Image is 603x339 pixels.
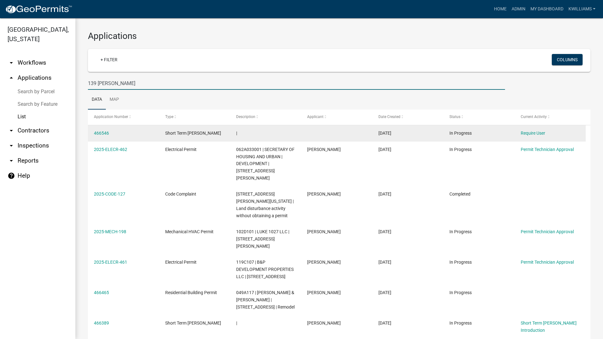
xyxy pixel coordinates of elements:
datatable-header-cell: Description [230,110,301,125]
span: 062A033001 | SECRETARY OF HOUSING AND URBAN | DEVELOPMENT | 103 Sherry Lane [236,147,295,180]
span: Code Complaint [165,191,196,196]
span: Current Activity [521,115,547,119]
span: In Progress [449,147,472,152]
a: Home [492,3,509,15]
span: Jason Minchey [307,147,341,152]
i: arrow_drop_up [8,74,15,82]
a: 466546 [94,131,109,136]
h3: Applications [88,31,590,41]
datatable-header-cell: Date Created [372,110,443,125]
span: 049A117 | HARRIS ROBERT & FELICIA SMITH | 291 LOBLOLLY DR | Remodel [236,290,295,309]
span: Application Number [94,115,128,119]
a: 2025-ELECR-462 [94,147,127,152]
span: In Progress [449,260,472,265]
i: arrow_drop_down [8,127,15,134]
i: arrow_drop_down [8,59,15,67]
a: Permit Technician Approval [521,147,574,152]
datatable-header-cell: Type [159,110,230,125]
datatable-header-cell: Status [443,110,514,125]
i: arrow_drop_down [8,157,15,164]
span: Short Term Rental Registration [165,320,221,326]
span: Mechanical HVAC Permit [165,229,214,234]
span: 08/20/2025 [378,147,391,152]
span: Electrical Permit [165,260,197,265]
span: Lu Collis [307,260,341,265]
i: help [8,172,15,180]
input: Search for applications [88,77,505,90]
span: Short Term Rental Registration [165,131,221,136]
span: Richard Basila [307,320,341,326]
span: Status [449,115,460,119]
span: 08/20/2025 [378,260,391,265]
a: kwilliams [566,3,598,15]
a: + Filter [95,54,122,65]
a: Map [106,90,123,110]
span: Electrical Permit [165,147,197,152]
span: In Progress [449,320,472,326]
datatable-header-cell: Applicant [301,110,372,125]
a: 2025-ELECR-461 [94,260,127,265]
a: Short Term [PERSON_NAME] Introduction [521,320,577,333]
a: My Dashboard [528,3,566,15]
span: Applicant [307,115,323,119]
span: Joseph Hale III [307,229,341,234]
span: Robert Harris [307,290,341,295]
span: Completed [449,191,470,196]
button: Columns [552,54,583,65]
span: In Progress [449,290,472,295]
span: Residential Building Permit [165,290,217,295]
span: In Progress [449,131,472,136]
span: Date Created [378,115,400,119]
a: Permit Technician Approval [521,229,574,234]
span: 08/19/2025 [378,290,391,295]
datatable-header-cell: Application Number [88,110,159,125]
a: Require User [521,131,545,136]
a: 2025-CODE-127 [94,191,125,196]
span: 08/20/2025 [378,131,391,136]
span: 3150 Carter Lane Kissimmee Florida 34746 | Land disturbance activity without obtaining a permit [236,191,294,218]
span: 119C107 | B&P DEVELOPMENT PROPERTIES LLC | 667 Greensboro Rd [236,260,294,279]
span: 08/19/2025 [378,320,391,326]
span: Type [165,115,173,119]
a: 2025-MECH-198 [94,229,126,234]
span: 102D101 | LUKE 1027 LLC | 2189 Clotfelter Road [236,229,289,249]
span: 08/20/2025 [378,229,391,234]
i: arrow_drop_down [8,142,15,149]
a: Permit Technician Approval [521,260,574,265]
datatable-header-cell: Current Activity [515,110,586,125]
span: 08/20/2025 [378,191,391,196]
span: Description [236,115,255,119]
span: Anthony Smith [307,191,341,196]
span: | [236,131,237,136]
a: 466389 [94,320,109,326]
a: Admin [509,3,528,15]
a: Data [88,90,106,110]
span: | [236,320,237,326]
a: 466465 [94,290,109,295]
span: In Progress [449,229,472,234]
